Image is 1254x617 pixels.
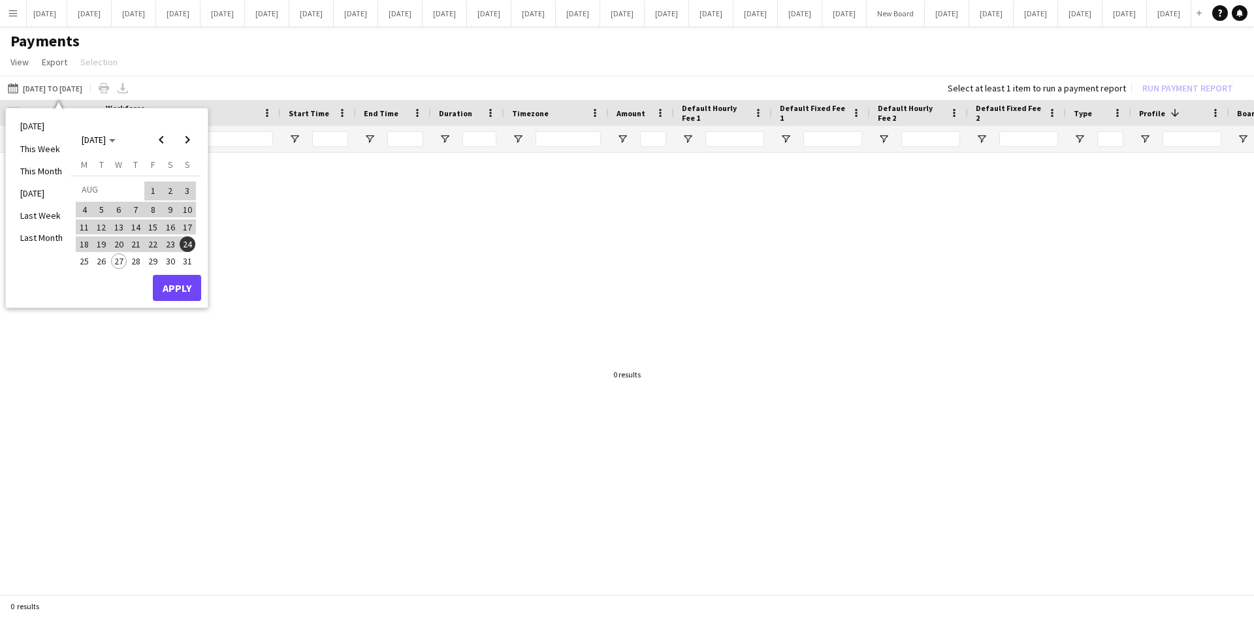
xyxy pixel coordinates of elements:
li: Last Month [12,227,71,249]
span: Workforce ID [106,103,153,123]
span: 27 [111,253,127,269]
button: [DATE] [511,1,556,26]
span: Duration [439,108,472,118]
button: 08-08-2025 [144,201,161,218]
span: 6 [111,202,127,217]
button: [DATE] [156,1,201,26]
button: Open Filter Menu [617,133,628,145]
button: [DATE] [969,1,1014,26]
span: 3 [180,182,195,200]
span: 19 [94,236,110,252]
button: 25-08-2025 [76,253,93,270]
button: 28-08-2025 [127,253,144,270]
span: 14 [128,219,144,235]
button: Open Filter Menu [780,133,792,145]
span: Timezone [512,108,549,118]
span: 12 [94,219,110,235]
input: End Time Filter Input [387,131,423,147]
li: [DATE] [12,115,71,137]
button: [DATE] [556,1,600,26]
li: [DATE] [12,182,71,204]
button: 17-08-2025 [179,218,196,235]
span: 18 [76,236,92,252]
button: 19-08-2025 [93,236,110,253]
li: This Week [12,138,71,160]
button: Open Filter Menu [976,133,988,145]
button: 15-08-2025 [144,218,161,235]
button: 05-08-2025 [93,201,110,218]
input: Profile Filter Input [1163,131,1221,147]
span: 26 [94,253,110,269]
button: 20-08-2025 [110,236,127,253]
button: [DATE] [289,1,334,26]
li: Last Week [12,204,71,227]
button: Previous month [148,127,174,153]
button: 26-08-2025 [93,253,110,270]
a: View [5,54,34,71]
button: [DATE] [378,1,423,26]
input: Amount Filter Input [640,131,666,147]
span: S [185,159,190,170]
button: Open Filter Menu [512,133,524,145]
span: F [151,159,155,170]
button: Apply [153,275,201,301]
button: [DATE] [23,1,67,26]
button: Open Filter Menu [1237,133,1249,145]
button: [DATE] [245,1,289,26]
button: [DATE] [645,1,689,26]
button: 12-08-2025 [93,218,110,235]
input: Name Filter Input [208,131,273,147]
button: 22-08-2025 [144,236,161,253]
button: 10-08-2025 [179,201,196,218]
span: 28 [128,253,144,269]
span: 21 [128,236,144,252]
button: 31-08-2025 [179,253,196,270]
button: Open Filter Menu [878,133,890,145]
button: [DATE] [67,1,112,26]
span: 10 [180,202,195,217]
span: Default Hourly Fee 2 [878,103,944,123]
button: 16-08-2025 [161,218,178,235]
input: Type Filter Input [1097,131,1123,147]
span: Default Hourly Fee 1 [682,103,748,123]
button: [DATE] [778,1,822,26]
button: [DATE] [600,1,645,26]
button: 21-08-2025 [127,236,144,253]
button: 13-08-2025 [110,218,127,235]
span: 1 [145,182,161,200]
span: 25 [76,253,92,269]
span: Default Fixed Fee 1 [780,103,846,123]
button: Open Filter Menu [289,133,300,145]
span: S [168,159,173,170]
button: [DATE] [112,1,156,26]
span: 11 [76,219,92,235]
button: [DATE] to [DATE] [5,80,85,96]
span: End Time [364,108,398,118]
span: 30 [163,253,178,269]
span: Start Time [289,108,329,118]
span: 20 [111,236,127,252]
input: Default Fixed Fee 2 Filter Input [999,131,1058,147]
button: Open Filter Menu [1139,133,1151,145]
button: 14-08-2025 [127,218,144,235]
button: [DATE] [1058,1,1102,26]
span: 24 [180,236,195,252]
button: [DATE] [733,1,778,26]
span: 13 [111,219,127,235]
span: 17 [180,219,195,235]
span: W [115,159,122,170]
span: 2 [163,182,178,200]
button: 30-08-2025 [161,253,178,270]
span: Profile [1139,108,1165,118]
button: 27-08-2025 [110,253,127,270]
button: 18-08-2025 [76,236,93,253]
span: 5 [94,202,110,217]
button: [DATE] [467,1,511,26]
span: 9 [163,202,178,217]
button: Open Filter Menu [1074,133,1085,145]
button: 01-08-2025 [144,181,161,201]
span: 29 [145,253,161,269]
a: Export [37,54,72,71]
span: T [133,159,138,170]
span: Export [42,56,67,68]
